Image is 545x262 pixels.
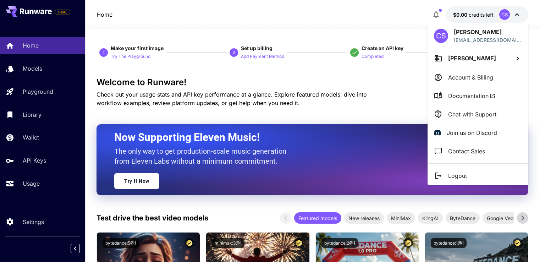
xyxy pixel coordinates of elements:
div: CS [434,29,448,43]
p: Contact Sales [448,147,485,155]
span: [PERSON_NAME] [448,55,496,62]
button: [PERSON_NAME] [428,49,528,68]
div: fraytam7@gmail.com [454,36,522,44]
p: Account & Billing [448,73,493,82]
p: Join us on Discord [447,129,497,137]
span: Documentation [448,92,495,100]
p: Logout [448,171,467,180]
p: Chat with Support [448,110,496,119]
p: [EMAIL_ADDRESS][DOMAIN_NAME] [454,36,522,44]
p: [PERSON_NAME] [454,28,522,36]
